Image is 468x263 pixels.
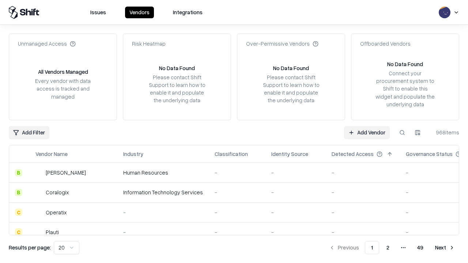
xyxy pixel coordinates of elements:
div: Offboarded Vendors [360,40,411,47]
div: 968 items [430,129,459,136]
div: Classification [215,150,248,158]
div: Coralogix [46,188,69,196]
a: Add Vendor [344,126,390,139]
div: No Data Found [387,60,423,68]
div: Please contact Shift Support to learn how to enable it and populate the underlying data [261,73,321,104]
div: - [123,209,203,216]
div: Plauti [46,228,59,236]
div: Detected Access [332,150,374,158]
div: B [15,169,22,176]
div: - [271,209,320,216]
div: All Vendors Managed [38,68,88,76]
div: Risk Heatmap [132,40,166,47]
div: - [123,228,203,236]
div: Unmanaged Access [18,40,76,47]
div: Over-Permissive Vendors [246,40,318,47]
button: 1 [365,241,379,254]
button: Add Filter [9,126,49,139]
div: - [215,188,260,196]
div: - [332,188,394,196]
button: Issues [86,7,110,18]
div: Please contact Shift Support to learn how to enable it and populate the underlying data [147,73,207,104]
div: - [215,169,260,176]
div: - [332,169,394,176]
div: C [15,209,22,216]
nav: pagination [325,241,459,254]
div: - [215,209,260,216]
button: Next [431,241,459,254]
div: - [332,209,394,216]
button: Integrations [169,7,207,18]
div: Every vendor with data access is tracked and managed [33,77,93,100]
div: Connect your procurement system to Shift to enable this widget and populate the underlying data [375,69,435,108]
div: - [271,169,320,176]
div: - [271,228,320,236]
div: - [332,228,394,236]
button: Vendors [125,7,154,18]
div: Identity Source [271,150,308,158]
div: [PERSON_NAME] [46,169,86,176]
img: Operatix [35,209,43,216]
div: C [15,228,22,236]
div: B [15,189,22,196]
div: - [215,228,260,236]
img: Deel [35,169,43,176]
div: Industry [123,150,143,158]
img: Plauti [35,228,43,236]
div: Vendor Name [35,150,68,158]
img: Coralogix [35,189,43,196]
div: No Data Found [159,64,195,72]
div: - [271,188,320,196]
div: No Data Found [273,64,309,72]
p: Results per page: [9,244,51,251]
div: Governance Status [406,150,453,158]
button: 49 [411,241,429,254]
div: Human Resources [123,169,203,176]
div: Information Technology Services [123,188,203,196]
div: Operatix [46,209,67,216]
button: 2 [381,241,395,254]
